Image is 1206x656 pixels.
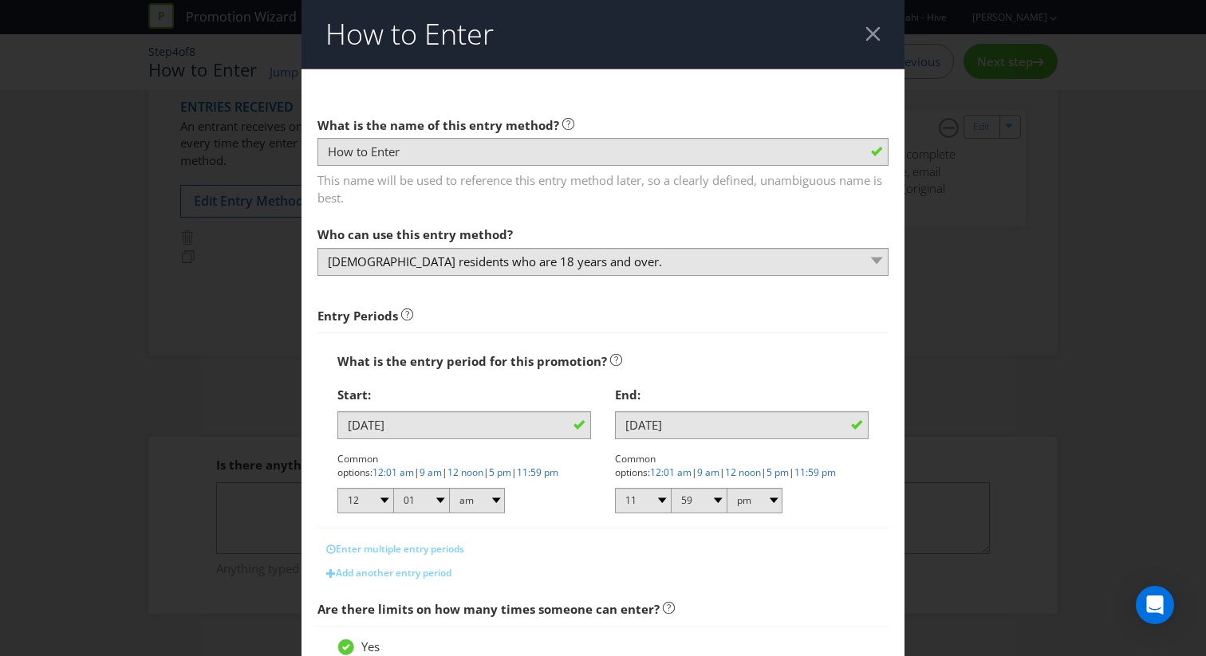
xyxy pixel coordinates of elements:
a: 9 am [697,465,719,479]
strong: Entry Periods [317,308,398,324]
span: | [442,465,447,479]
span: Common options: [337,452,378,479]
span: Yes [361,638,380,654]
a: 12 noon [725,465,761,479]
div: Start: [337,379,591,411]
a: 11:59 pm [794,465,836,479]
button: Add another entry period [317,561,460,585]
div: Open Intercom Messenger [1136,586,1174,624]
a: 5 pm [767,465,789,479]
div: End: [615,379,869,411]
span: | [719,465,725,479]
input: DD/MM/YY [615,411,869,439]
a: 11:59 pm [517,465,558,479]
a: 12:01 am [372,465,414,479]
span: | [483,465,489,479]
span: Common options: [615,452,656,479]
span: Add another entry period [336,566,451,579]
span: | [761,465,767,479]
a: 12 noon [447,465,483,479]
span: | [789,465,794,479]
button: Enter multiple entry periods [317,537,473,561]
span: This name will be used to reference this entry method later, so a clearly defined, unambiguous na... [317,167,889,206]
a: 5 pm [489,465,511,479]
a: 9 am [420,465,442,479]
span: What is the entry period for this promotion? [337,353,607,369]
span: | [511,465,517,479]
span: | [692,465,697,479]
span: Enter multiple entry periods [336,542,464,556]
span: Are there limits on how many times someone can enter? [317,601,660,617]
a: 12:01 am [650,465,692,479]
input: DD/MM/YY [337,411,591,439]
span: Who can use this entry method? [317,226,513,242]
h2: How to Enter [325,18,494,50]
span: What is the name of this entry method? [317,117,559,133]
span: | [414,465,420,479]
